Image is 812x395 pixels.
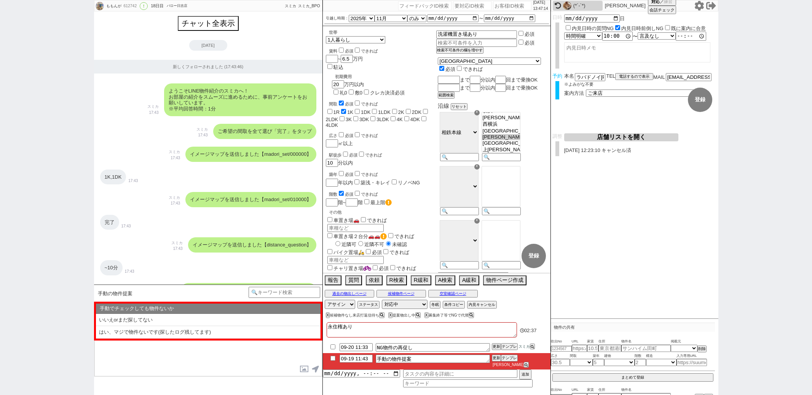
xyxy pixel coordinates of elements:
[453,1,491,10] input: 要対応ID検索
[455,66,483,72] label: できれば
[326,43,378,71] div: ~ 万円
[564,147,716,154] p: [DATE] 12:23:10 キャンセル済
[445,66,455,72] span: 必須
[676,353,707,359] span: 入力専用URL
[483,275,526,285] button: 物件ページ作成
[327,249,332,254] input: バイク置場🛵
[125,269,134,275] p: 17:43
[522,244,546,268] button: 登録
[552,14,562,20] span: 日時
[329,209,436,215] p: その他
[676,359,707,366] input: https://suumo.jp/chintai/jnc_000022489271
[335,241,340,246] input: 近隣可
[587,387,598,393] span: 家賃
[459,275,479,285] button: A緩和
[482,146,520,154] option: 上[PERSON_NAME]
[361,180,390,186] label: 築浅・キレイ
[492,363,524,367] span: [PERSON_NAME]
[326,15,349,21] label: 引越し時期：
[370,200,392,205] label: 最上階
[474,218,480,224] div: ☓
[329,30,436,35] div: 世帯
[178,16,239,31] button: チャット全表示
[164,83,316,116] div: ようこそLINE物件紹介のスミカへ！ お部屋の紹介をスムーズに進めるために、事前アンケートをお願いしています。 ※平均回答時間：1分
[604,353,635,359] span: 建物
[333,241,356,247] label: 近隣可
[482,115,520,121] option: [PERSON_NAME][GEOGRAPHIC_DATA]
[552,373,713,382] button: まとめて登録
[688,88,712,112] button: 登録
[403,369,517,378] input: タスクの内容を詳細に
[564,133,678,141] button: 店舗リストを開く
[359,217,387,223] label: できれば
[326,131,436,147] div: ㎡以上
[326,150,436,167] div: 分以内
[398,1,451,10] input: フィードバックID検索
[572,387,587,393] span: URL
[359,152,364,157] input: できれば
[355,48,360,53] input: できれば
[398,109,404,115] label: 2K
[376,290,426,297] button: 候補物件ページ
[501,355,518,361] button: テンプレ
[100,215,119,230] div: 完了
[572,26,614,31] label: 内見日時の質問NG
[329,46,378,54] div: 賃料
[436,30,517,38] input: 検索不可条件を入力
[587,339,598,345] span: 家賃
[388,313,423,317] div: 提案物出し中
[564,90,584,96] span: 案内方法
[329,99,436,107] div: 間取
[121,3,139,9] div: 612742
[347,109,353,115] label: 1K
[606,73,616,79] span: TEL
[671,26,706,31] label: 既に案内に合意
[621,345,671,352] input: サンハイム田町
[440,261,479,269] input: 🔍
[443,301,465,309] button: 条件コピー
[355,171,360,176] input: できれば
[359,117,369,122] label: 3DK
[326,122,338,128] label: 4LDK
[355,191,360,196] input: できれば
[428,290,478,297] button: 空室確認ページ
[474,110,480,115] div: ☓
[345,275,362,285] button: 質問
[151,3,164,9] div: 18日目
[379,265,389,271] span: 必須
[121,223,131,229] p: 17:43
[570,353,593,359] span: 間取
[358,241,363,246] input: 近隣不可
[598,339,621,345] span: 住所
[353,102,378,106] label: できれば
[621,387,671,393] span: 物件名
[501,343,518,350] button: テンプレ
[171,240,183,246] p: スミカ
[96,314,321,326] li: いいえorまだ探してない
[479,16,483,21] label: 〜
[327,233,332,238] input: 車置き場２台分🚗🚗
[551,387,572,393] span: 吹出No
[355,132,360,137] input: できれば
[335,74,405,80] div: 初期費用
[564,82,593,86] span: ※よみがな不要
[524,328,537,333] span: 02:37
[525,31,534,37] label: 必須
[436,47,483,54] button: 検索不可条件の欄を増やす
[621,339,671,345] span: 物件名
[649,7,675,13] span: 会話チェック
[185,192,316,207] div: イメージマップを送信しました【madori_set/010000】
[357,301,380,309] button: ステータス
[327,256,384,264] input: 車種など
[100,260,123,275] div: ~10分
[493,1,531,10] input: お客様ID検索
[325,275,341,285] button: 報告
[213,124,316,139] div: ご希望の間取を全て選び「完了」をタップ
[333,109,340,115] label: 1R
[635,359,646,366] input: 2
[169,200,180,206] p: 17:43
[384,241,407,247] label: 未確認
[326,117,338,122] label: 2LDK
[482,134,520,140] option: [PERSON_NAME]
[551,359,570,366] input: 30.5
